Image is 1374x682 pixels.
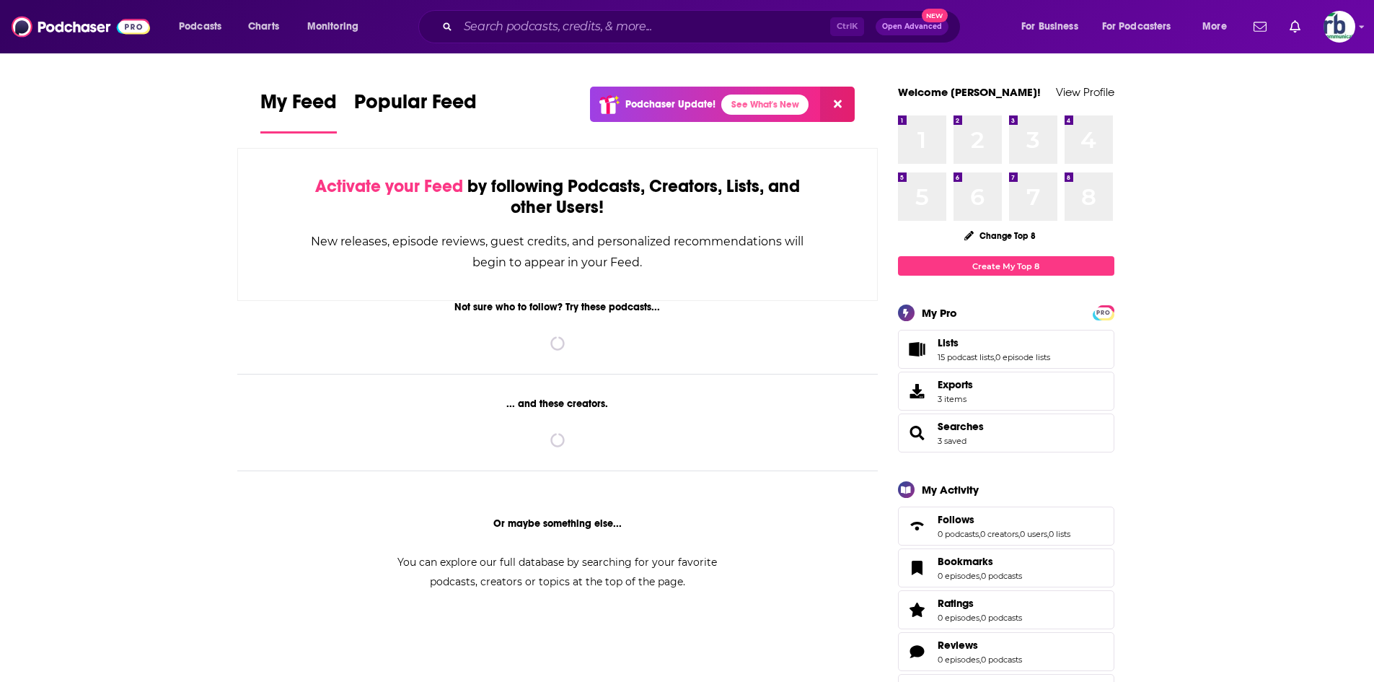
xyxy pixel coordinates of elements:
span: Ratings [898,590,1114,629]
span: Lists [898,330,1114,369]
span: 3 items [938,394,973,404]
span: Lists [938,336,959,349]
a: 0 episode lists [995,352,1050,362]
a: 0 podcasts [981,613,1022,623]
a: 0 podcasts [981,655,1022,665]
span: , [994,352,995,362]
span: More [1202,17,1227,37]
span: , [979,529,980,539]
a: Charts [239,15,288,38]
span: For Podcasters [1102,17,1171,37]
span: , [1018,529,1020,539]
a: Bookmarks [938,555,1022,568]
a: 15 podcast lists [938,352,994,362]
span: Exports [903,381,932,401]
div: New releases, episode reviews, guest credits, and personalized recommendations will begin to appe... [310,231,806,273]
span: For Business [1021,17,1078,37]
a: Ratings [903,600,932,620]
div: ... and these creators. [237,398,878,410]
span: Popular Feed [354,89,477,123]
button: open menu [297,15,377,38]
span: PRO [1095,307,1112,318]
div: Not sure who to follow? Try these podcasts... [237,301,878,313]
span: Ctrl K [830,17,864,36]
span: Logged in as johannarb [1324,11,1355,43]
span: My Feed [260,89,337,123]
a: 0 podcasts [981,571,1022,581]
a: Follows [938,513,1070,526]
span: Reviews [898,632,1114,671]
a: See What's New [721,95,809,115]
div: You can explore our full database by searching for your favorite podcasts, creators or topics at ... [380,553,735,592]
span: Open Advanced [882,23,942,30]
span: Follows [898,507,1114,546]
button: Open AdvancedNew [876,18,948,35]
a: Bookmarks [903,558,932,578]
div: Search podcasts, credits, & more... [432,10,974,43]
span: Searches [898,414,1114,453]
div: Or maybe something else... [237,517,878,530]
button: open menu [1192,15,1245,38]
a: Lists [903,339,932,359]
span: , [979,613,981,623]
p: Podchaser Update! [625,98,715,110]
a: Exports [898,372,1114,411]
span: Activate your Feed [315,175,463,197]
a: Popular Feed [354,89,477,134]
a: Welcome [PERSON_NAME]! [898,85,1041,99]
button: Show profile menu [1324,11,1355,43]
a: Show notifications dropdown [1284,14,1306,39]
img: User Profile [1324,11,1355,43]
span: New [922,9,948,22]
a: 0 episodes [938,571,979,581]
span: , [979,571,981,581]
a: 0 users [1020,529,1047,539]
input: Search podcasts, credits, & more... [458,15,830,38]
a: Searches [938,420,984,433]
img: Podchaser - Follow, Share and Rate Podcasts [12,13,150,40]
div: by following Podcasts, Creators, Lists, and other Users! [310,176,806,218]
span: Podcasts [179,17,221,37]
a: Show notifications dropdown [1248,14,1272,39]
span: , [1047,529,1049,539]
span: Monitoring [307,17,358,37]
a: Follows [903,516,932,536]
a: 0 episodes [938,655,979,665]
span: Follows [938,513,974,526]
span: Ratings [938,597,974,610]
a: Reviews [938,639,1022,652]
a: Create My Top 8 [898,256,1114,276]
a: PRO [1095,307,1112,318]
span: , [979,655,981,665]
a: View Profile [1056,85,1114,99]
button: open menu [1011,15,1096,38]
a: 0 lists [1049,529,1070,539]
button: open menu [169,15,240,38]
span: Exports [938,378,973,391]
a: Ratings [938,597,1022,610]
div: My Pro [922,306,957,320]
a: Searches [903,423,932,443]
span: Bookmarks [898,548,1114,587]
span: Charts [248,17,279,37]
span: Reviews [938,639,978,652]
div: My Activity [922,483,979,497]
a: 0 episodes [938,613,979,623]
a: 3 saved [938,436,966,446]
a: My Feed [260,89,337,134]
button: open menu [1093,15,1192,38]
a: 0 podcasts [938,529,979,539]
a: Lists [938,336,1050,349]
button: Change Top 8 [956,227,1045,245]
a: 0 creators [980,529,1018,539]
span: Bookmarks [938,555,993,568]
a: Reviews [903,642,932,662]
